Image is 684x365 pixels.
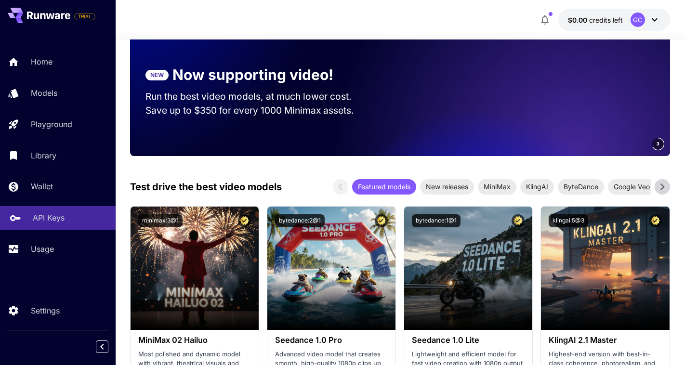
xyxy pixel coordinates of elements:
span: MiniMax [478,182,516,192]
span: 3 [657,140,659,147]
button: bytedance:1@1 [412,214,460,227]
button: minimax:3@1 [138,214,183,227]
div: GC [631,13,645,27]
div: MiniMax [478,179,516,195]
h3: Seedance 1.0 Lite [412,336,525,345]
p: Library [31,150,56,161]
p: NEW [150,71,164,79]
img: alt [267,207,395,330]
img: alt [404,207,532,330]
h3: KlingAI 2.1 Master [549,336,661,345]
span: Add your payment card to enable full platform functionality. [74,11,95,22]
span: TRIAL [75,13,95,20]
span: $0.00 [568,16,589,24]
p: Now supporting video! [172,64,333,86]
span: Featured models [352,182,416,192]
p: API Keys [33,212,65,223]
button: bytedance:2@1 [275,214,325,227]
p: Playground [31,118,72,130]
div: Featured models [352,179,416,195]
p: Home [31,56,53,67]
p: Run the best video models, at much lower cost. [145,90,370,104]
div: ByteDance [558,179,604,195]
button: Certified Model – Vetted for best performance and includes a commercial license. [512,214,525,227]
span: New releases [420,182,474,192]
button: $0.00GC [558,9,670,31]
div: Google Veo [608,179,656,195]
p: Wallet [31,181,53,192]
button: Collapse sidebar [96,340,108,353]
button: Certified Model – Vetted for best performance and includes a commercial license. [238,214,251,227]
span: credits left [589,16,623,24]
span: ByteDance [558,182,604,192]
p: Test drive the best video models [130,180,282,194]
div: KlingAI [520,179,554,195]
div: $0.00 [568,15,623,25]
p: Settings [31,305,60,316]
button: klingai:5@3 [549,214,588,227]
span: KlingAI [520,182,554,192]
p: Save up to $350 for every 1000 Minimax assets. [145,104,370,117]
div: Collapse sidebar [103,338,116,355]
div: New releases [420,179,474,195]
p: Usage [31,243,54,255]
img: alt [131,207,259,330]
button: Certified Model – Vetted for best performance and includes a commercial license. [649,214,662,227]
button: Certified Model – Vetted for best performance and includes a commercial license. [375,214,388,227]
img: alt [541,207,669,330]
p: Models [31,87,57,99]
span: Google Veo [608,182,656,192]
h3: MiniMax 02 Hailuo [138,336,251,345]
h3: Seedance 1.0 Pro [275,336,388,345]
